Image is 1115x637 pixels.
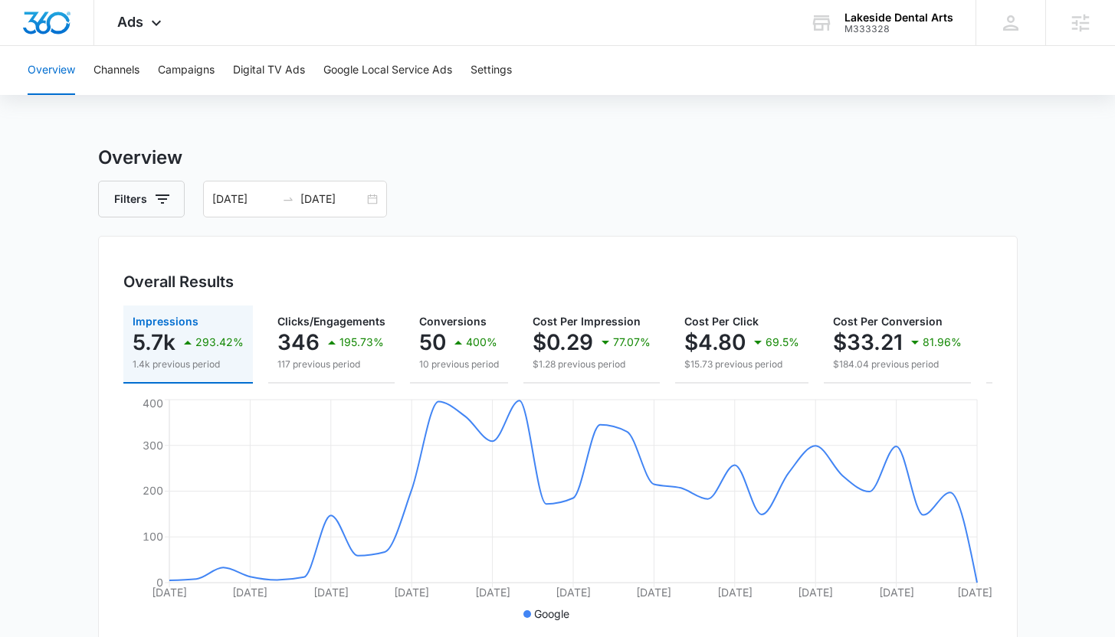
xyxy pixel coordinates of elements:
tspan: [DATE] [957,586,992,599]
p: $0.29 [533,330,593,354]
span: Cost Per Click [684,315,759,328]
button: Settings [471,46,512,95]
p: 77.07% [613,337,651,348]
tspan: [DATE] [798,586,833,599]
p: 1.4k previous period [133,358,244,371]
tspan: [DATE] [152,586,187,599]
span: Conversions [419,315,487,328]
tspan: 200 [143,484,163,497]
tspan: [DATE] [313,586,348,599]
p: 5.7k [133,330,175,354]
p: 50 [419,330,446,354]
p: $4.80 [684,330,746,354]
tspan: [DATE] [232,586,267,599]
span: Ads [117,14,143,30]
button: Campaigns [158,46,215,95]
span: Impressions [133,315,198,328]
span: Cost Per Conversion [833,315,943,328]
tspan: [DATE] [556,586,591,599]
span: swap-right [282,193,294,205]
span: to [282,193,294,205]
tspan: 0 [156,576,163,589]
button: Channels [93,46,139,95]
div: account name [844,11,953,24]
p: Google [534,606,569,622]
p: 81.96% [923,337,962,348]
tspan: [DATE] [717,586,752,599]
p: 69.5% [766,337,799,348]
tspan: 400 [143,397,163,410]
tspan: [DATE] [474,586,510,599]
div: account id [844,24,953,34]
tspan: [DATE] [878,586,913,599]
p: $33.21 [833,330,903,354]
button: Overview [28,46,75,95]
input: End date [300,191,364,207]
p: 346 [277,330,320,354]
p: $1.28 previous period [533,358,651,371]
input: Start date [212,191,276,207]
p: $15.73 previous period [684,358,799,371]
span: Cost Per Impression [533,315,641,328]
tspan: 300 [143,439,163,452]
button: Filters [98,181,185,217]
button: Digital TV Ads [233,46,305,95]
p: 195.73% [339,337,384,348]
button: Google Local Service Ads [323,46,452,95]
p: 10 previous period [419,358,499,371]
h3: Overview [98,144,1018,171]
span: Clicks/Engagements [277,315,385,328]
tspan: 100 [143,530,163,543]
p: $184.04 previous period [833,358,962,371]
p: 400% [466,337,497,348]
p: 293.42% [195,337,244,348]
tspan: [DATE] [636,586,671,599]
tspan: [DATE] [394,586,429,599]
h3: Overall Results [123,270,234,293]
p: 117 previous period [277,358,385,371]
